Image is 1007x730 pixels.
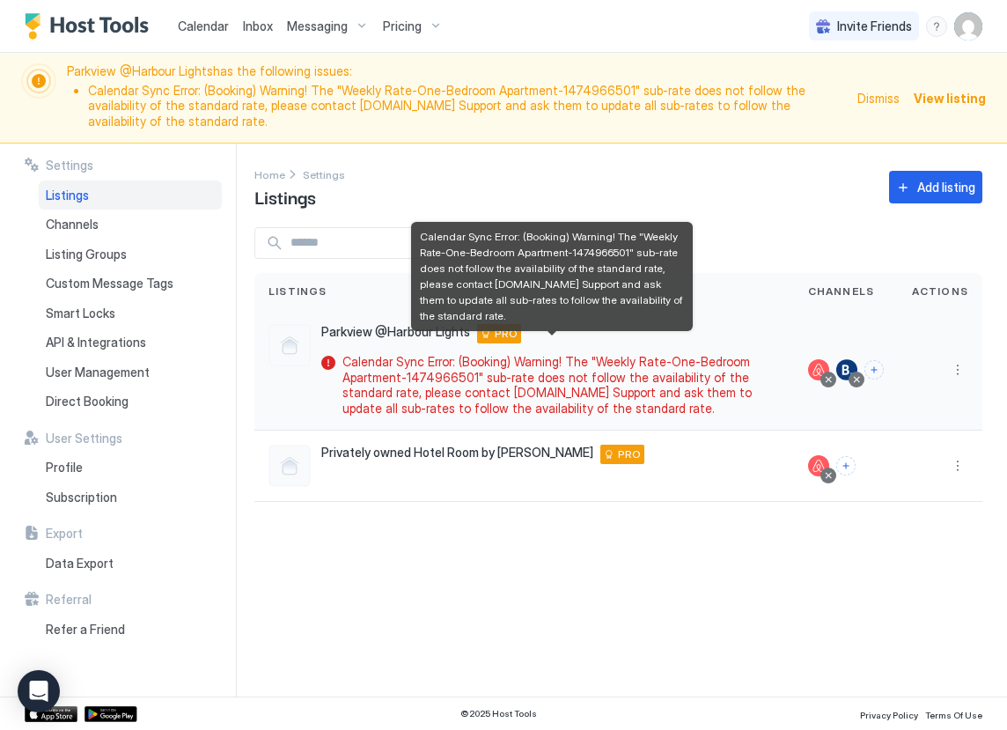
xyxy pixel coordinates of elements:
[39,615,222,645] a: Refer a Friend
[837,18,912,34] span: Invite Friends
[39,181,222,210] a: Listings
[947,359,968,380] div: menu
[618,446,641,462] span: PRO
[243,17,273,35] a: Inbox
[25,706,77,722] a: App Store
[39,549,222,579] a: Data Export
[864,360,884,380] button: Connect channels
[39,299,222,328] a: Smart Locks
[178,18,229,33] span: Calendar
[303,165,345,183] div: Breadcrumb
[46,622,125,638] span: Refer a Friend
[283,228,424,258] input: Input Field
[808,284,875,299] span: Channels
[836,456,856,476] button: Connect channels
[46,556,114,571] span: Data Export
[860,710,918,720] span: Privacy Policy
[925,704,982,723] a: Terms Of Use
[954,12,982,41] div: User profile
[67,63,847,132] span: Parkview @Harbour Lights has the following issues:
[46,394,129,409] span: Direct Booking
[39,210,222,240] a: Channels
[243,18,273,33] span: Inbox
[860,704,918,723] a: Privacy Policy
[947,455,968,476] div: menu
[925,710,982,720] span: Terms Of Use
[268,284,327,299] span: Listings
[46,526,83,542] span: Export
[46,460,83,476] span: Profile
[254,165,285,183] a: Home
[46,365,150,380] span: User Management
[46,335,146,350] span: API & Integrations
[254,165,285,183] div: Breadcrumb
[303,165,345,183] a: Settings
[39,328,222,358] a: API & Integrations
[912,284,968,299] span: Actions
[46,306,115,321] span: Smart Locks
[287,18,348,34] span: Messaging
[46,158,93,173] span: Settings
[46,490,117,505] span: Subscription
[46,431,122,446] span: User Settings
[39,358,222,387] a: User Management
[46,188,89,203] span: Listings
[18,670,60,712] div: Open Intercom Messenger
[39,269,222,299] a: Custom Message Tags
[254,168,285,181] span: Home
[321,324,470,340] span: Parkview @Harbour Lights
[254,183,316,210] span: Listings
[25,13,157,40] a: Host Tools Logo
[321,445,593,461] span: Privately owned Hotel Room by [PERSON_NAME]
[46,592,92,608] span: Referral
[46,217,99,232] span: Channels
[947,455,968,476] button: More options
[926,16,947,37] div: menu
[46,276,173,291] span: Custom Message Tags
[857,89,900,107] div: Dismiss
[88,83,847,129] li: Calendar Sync Error: (Booking) Warning! The "Weekly Rate-One-Bedroom Apartment-1474966501" sub-ra...
[46,247,127,262] span: Listing Groups
[39,387,222,417] a: Direct Booking
[460,708,537,719] span: © 2025 Host Tools
[889,171,982,203] button: Add listing
[383,18,422,34] span: Pricing
[303,168,345,181] span: Settings
[39,240,222,269] a: Listing Groups
[39,453,222,483] a: Profile
[411,222,693,331] div: Calendar Sync Error: (Booking) Warning! The "Weekly Rate-One-Bedroom Apartment-1474966501" sub-ra...
[178,17,229,35] a: Calendar
[917,178,975,196] div: Add listing
[39,483,222,512] a: Subscription
[85,706,137,722] a: Google Play Store
[947,359,968,380] button: More options
[914,89,986,107] div: View listing
[342,354,773,416] span: Calendar Sync Error: (Booking) Warning! The "Weekly Rate-One-Bedroom Apartment-1474966501" sub-ra...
